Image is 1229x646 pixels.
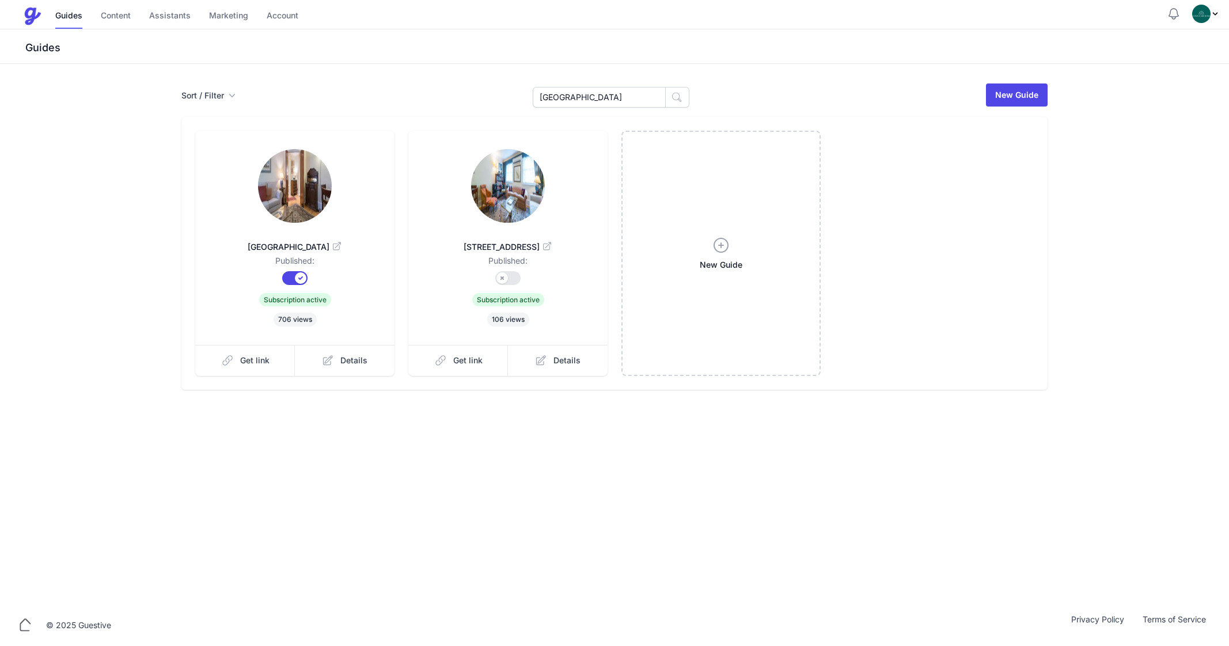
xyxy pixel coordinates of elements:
[195,345,295,376] a: Get link
[214,227,376,255] a: [GEOGRAPHIC_DATA]
[533,87,666,108] input: Search Guides
[23,7,41,25] img: Guestive Guides
[487,313,529,326] span: 106 views
[240,355,270,366] span: Get link
[427,255,589,271] dd: Published:
[453,355,483,366] span: Get link
[508,345,608,376] a: Details
[181,90,236,101] button: Sort / Filter
[1192,5,1220,23] div: Profile Menu
[1167,7,1181,21] button: Notifications
[471,149,545,223] img: efk3xidwye351mn6lne3h2kryz6a
[274,313,317,326] span: 706 views
[149,4,191,29] a: Assistants
[427,241,589,253] span: [STREET_ADDRESS]
[1192,5,1211,23] img: oovs19i4we9w73xo0bfpgswpi0cd
[101,4,131,29] a: Content
[23,41,1229,55] h3: Guides
[700,259,742,271] span: New Guide
[267,4,298,29] a: Account
[1062,614,1133,637] a: Privacy Policy
[553,355,581,366] span: Details
[55,4,82,29] a: Guides
[1133,614,1215,637] a: Terms of Service
[472,293,544,306] span: Subscription active
[46,620,111,631] div: © 2025 Guestive
[986,83,1048,107] a: New Guide
[259,293,331,306] span: Subscription active
[408,345,509,376] a: Get link
[258,149,332,223] img: htmfqqdj5w74wrc65s3wna2sgno2
[340,355,367,366] span: Details
[209,4,248,29] a: Marketing
[427,227,589,255] a: [STREET_ADDRESS]
[214,255,376,271] dd: Published:
[621,131,821,376] a: New Guide
[214,241,376,253] span: [GEOGRAPHIC_DATA]
[295,345,395,376] a: Details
